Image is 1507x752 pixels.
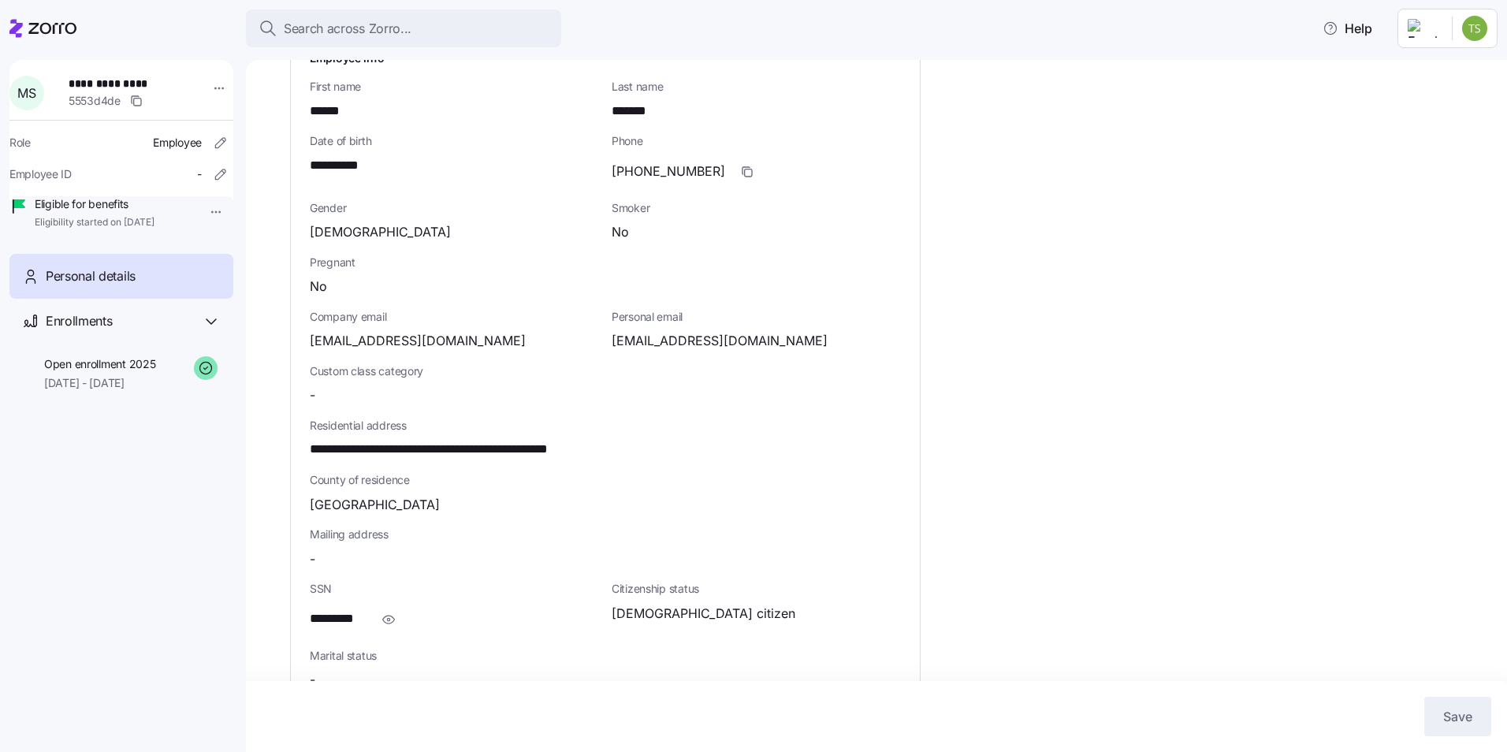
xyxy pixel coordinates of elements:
[1408,19,1439,38] img: Employer logo
[310,670,315,690] span: -
[197,166,202,182] span: -
[310,581,599,597] span: SSN
[612,133,901,149] span: Phone
[310,222,451,242] span: [DEMOGRAPHIC_DATA]
[9,135,31,151] span: Role
[310,527,901,542] span: Mailing address
[612,162,725,181] span: [PHONE_NUMBER]
[310,79,599,95] span: First name
[44,375,155,391] span: [DATE] - [DATE]
[612,604,795,624] span: [DEMOGRAPHIC_DATA] citizen
[1323,19,1372,38] span: Help
[1310,13,1385,44] button: Help
[310,418,901,434] span: Residential address
[46,266,136,286] span: Personal details
[284,19,411,39] span: Search across Zorro...
[310,331,526,351] span: [EMAIL_ADDRESS][DOMAIN_NAME]
[310,472,901,488] span: County of residence
[310,648,599,664] span: Marital status
[310,363,599,379] span: Custom class category
[612,331,828,351] span: [EMAIL_ADDRESS][DOMAIN_NAME]
[246,9,561,47] button: Search across Zorro...
[310,200,599,216] span: Gender
[44,356,155,372] span: Open enrollment 2025
[1424,697,1491,736] button: Save
[612,309,901,325] span: Personal email
[153,135,202,151] span: Employee
[612,581,901,597] span: Citizenship status
[310,277,327,296] span: No
[310,255,901,270] span: Pregnant
[310,495,440,515] span: [GEOGRAPHIC_DATA]
[1462,16,1487,41] img: 3168b9d4c4117b0a49e57aed9fb11e02
[612,79,901,95] span: Last name
[310,549,315,569] span: -
[612,200,901,216] span: Smoker
[35,216,154,229] span: Eligibility started on [DATE]
[69,93,121,109] span: 5553d4de
[35,196,154,212] span: Eligible for benefits
[310,309,599,325] span: Company email
[17,87,35,99] span: M S
[46,311,112,331] span: Enrollments
[612,222,629,242] span: No
[310,133,599,149] span: Date of birth
[310,385,315,405] span: -
[9,166,72,182] span: Employee ID
[1443,707,1472,726] span: Save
